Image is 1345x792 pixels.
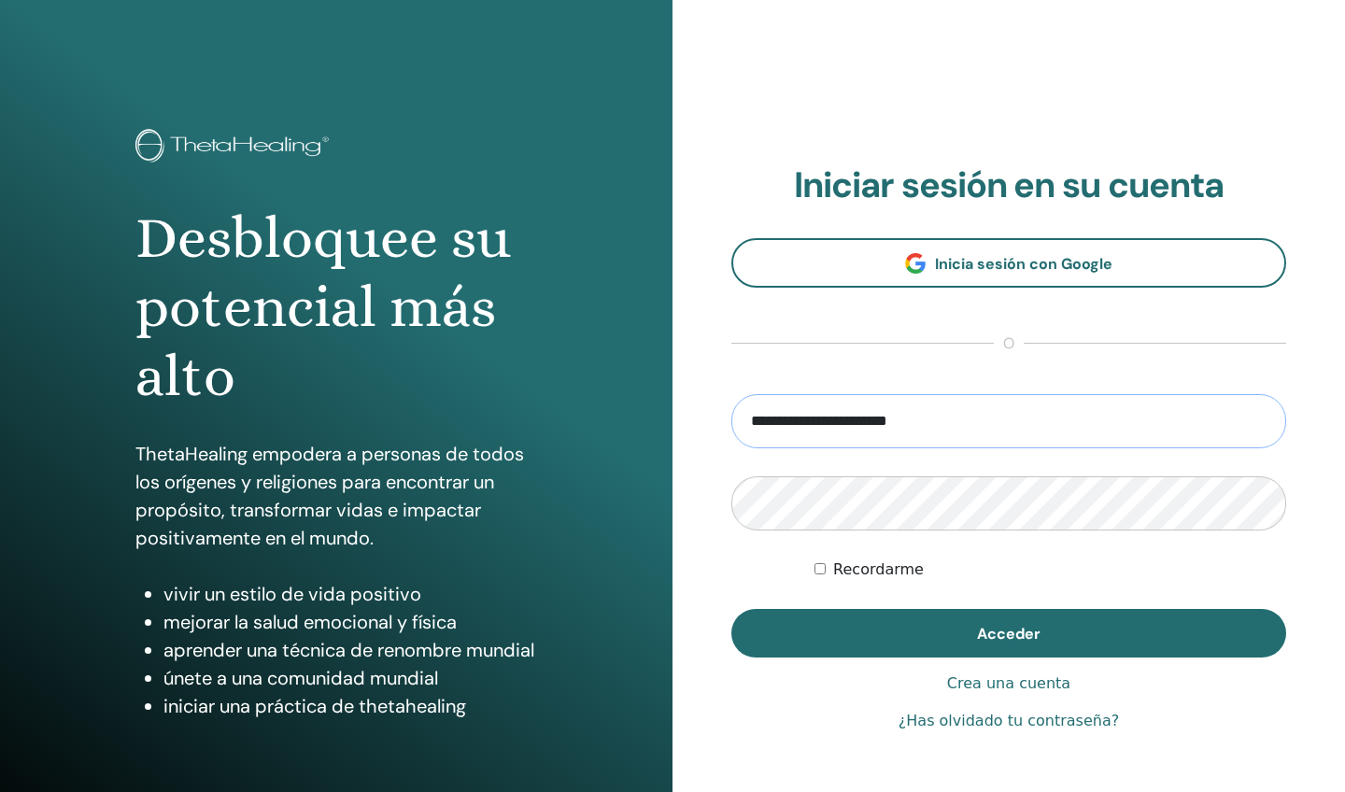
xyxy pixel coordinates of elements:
span: Inicia sesión con Google [935,254,1112,274]
li: aprender una técnica de renombre mundial [163,636,537,664]
div: Mantenerme autenticado indefinidamente o hasta cerrar la sesión manualmente [814,559,1286,581]
a: Inicia sesión con Google [731,238,1286,288]
p: ThetaHealing empodera a personas de todos los orígenes y religiones para encontrar un propósito, ... [135,440,537,552]
span: o [994,332,1024,355]
a: ¿Has olvidado tu contraseña? [899,710,1119,732]
h1: Desbloquee su potencial más alto [135,204,537,412]
label: Recordarme [833,559,924,581]
li: únete a una comunidad mundial [163,664,537,692]
li: iniciar una práctica de thetahealing [163,692,537,720]
li: mejorar la salud emocional y física [163,608,537,636]
h2: Iniciar sesión en su cuenta [731,164,1286,207]
li: vivir un estilo de vida positivo [163,580,537,608]
a: Crea una cuenta [947,672,1070,695]
button: Acceder [731,609,1286,658]
span: Acceder [977,624,1041,643]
